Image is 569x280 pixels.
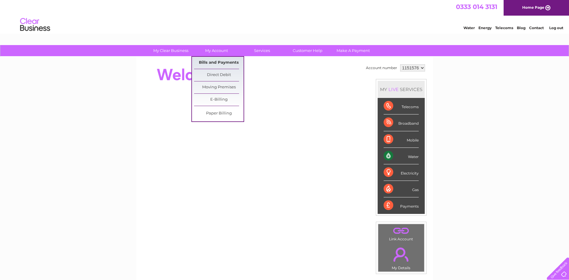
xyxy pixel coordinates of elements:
[192,45,241,56] a: My Account
[237,45,287,56] a: Services
[194,94,244,106] a: E-Billing
[328,45,378,56] a: Make A Payment
[20,16,50,34] img: logo.png
[378,242,424,272] td: My Details
[194,57,244,69] a: Bills and Payments
[283,45,332,56] a: Customer Help
[463,26,475,30] a: Water
[380,244,423,265] a: .
[384,131,419,148] div: Mobile
[384,181,419,197] div: Gas
[194,81,244,93] a: Moving Premises
[549,26,563,30] a: Log out
[146,45,196,56] a: My Clear Business
[143,3,427,29] div: Clear Business is a trading name of Verastar Limited (registered in [GEOGRAPHIC_DATA] No. 3667643...
[378,81,425,98] div: MY SERVICES
[378,224,424,243] td: Link Account
[387,87,400,92] div: LIVE
[194,108,244,120] a: Paper Billing
[380,226,423,236] a: .
[364,63,399,73] td: Account number
[384,114,419,131] div: Broadband
[194,69,244,81] a: Direct Debit
[478,26,492,30] a: Energy
[384,197,419,214] div: Payments
[384,164,419,181] div: Electricity
[517,26,526,30] a: Blog
[495,26,513,30] a: Telecoms
[529,26,544,30] a: Contact
[384,98,419,114] div: Telecoms
[456,3,497,11] a: 0333 014 3131
[384,148,419,164] div: Water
